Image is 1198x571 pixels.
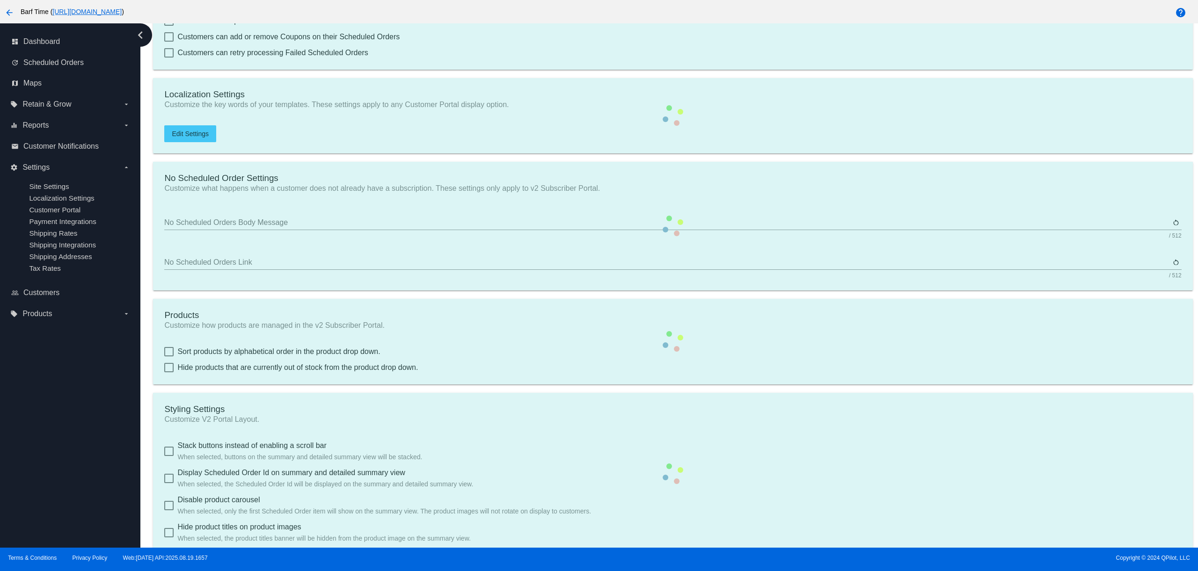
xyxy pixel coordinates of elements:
[29,217,96,225] a: Payment Integrations
[22,121,49,130] span: Reports
[11,38,19,45] i: dashboard
[29,264,61,272] a: Tax Rates
[607,555,1190,561] span: Copyright © 2024 QPilot, LLC
[22,100,71,108] span: Retain & Grow
[11,80,19,87] i: map
[23,58,84,67] span: Scheduled Orders
[4,7,15,18] mat-icon: arrow_back
[29,206,80,214] a: Customer Portal
[11,285,130,300] a: people_outline Customers
[23,79,42,87] span: Maps
[133,28,148,43] i: chevron_left
[11,289,19,296] i: people_outline
[11,139,130,154] a: email Customer Notifications
[29,241,96,249] a: Shipping Integrations
[1175,7,1186,18] mat-icon: help
[52,8,122,15] a: [URL][DOMAIN_NAME]
[29,182,69,190] a: Site Settings
[8,555,57,561] a: Terms & Conditions
[29,253,92,260] a: Shipping Addresses
[22,163,50,172] span: Settings
[123,122,130,129] i: arrow_drop_down
[10,164,18,171] i: settings
[10,310,18,318] i: local_offer
[11,34,130,49] a: dashboard Dashboard
[22,310,52,318] span: Products
[123,310,130,318] i: arrow_drop_down
[21,8,124,15] span: Barf Time ( )
[23,37,60,46] span: Dashboard
[23,142,99,151] span: Customer Notifications
[29,194,94,202] a: Localization Settings
[10,122,18,129] i: equalizer
[123,101,130,108] i: arrow_drop_down
[73,555,108,561] a: Privacy Policy
[11,59,19,66] i: update
[10,101,18,108] i: local_offer
[23,289,59,297] span: Customers
[11,76,130,91] a: map Maps
[123,555,208,561] a: Web:[DATE] API:2025.08.19.1657
[123,164,130,171] i: arrow_drop_down
[11,143,19,150] i: email
[11,55,130,70] a: update Scheduled Orders
[29,229,77,237] a: Shipping Rates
